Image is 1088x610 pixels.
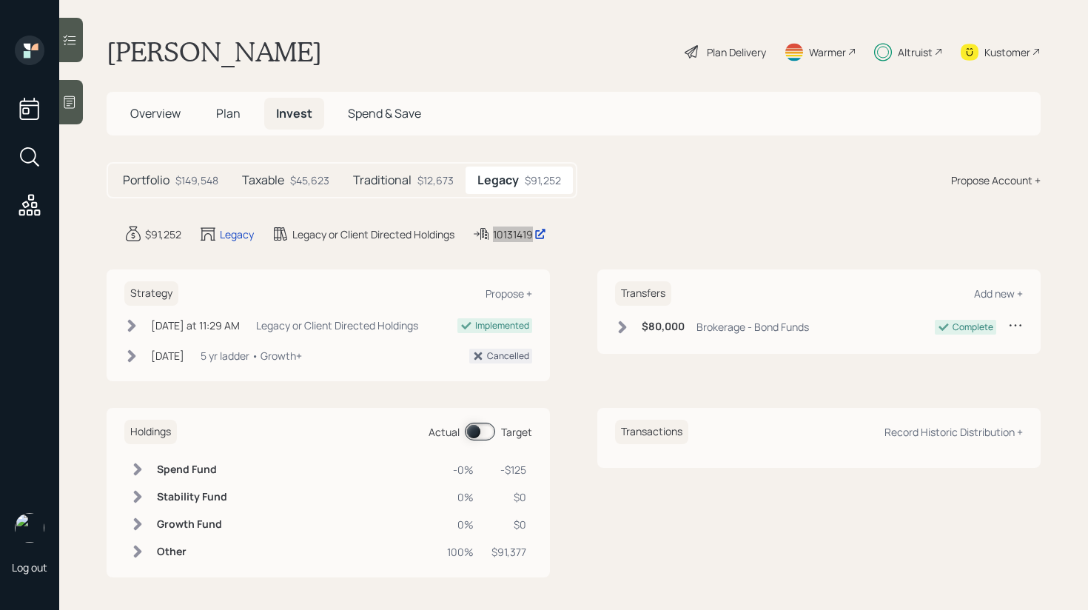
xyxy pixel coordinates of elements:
div: Record Historic Distribution + [884,425,1023,439]
h6: Stability Fund [157,491,227,503]
h6: Growth Fund [157,518,227,531]
div: [DATE] [151,348,184,363]
h5: Portfolio [123,173,169,187]
div: $91,377 [491,544,526,560]
h6: Holdings [124,420,177,444]
div: Propose + [486,286,532,301]
div: Complete [953,321,993,334]
h6: Other [157,546,227,558]
div: 0% [447,489,474,505]
div: Altruist [898,44,933,60]
div: 5 yr ladder • Growth+ [201,348,302,363]
div: Kustomer [984,44,1030,60]
div: Legacy or Client Directed Holdings [292,227,454,242]
div: $91,252 [145,227,181,242]
div: $91,252 [525,172,561,188]
div: -$125 [491,462,526,477]
div: 100% [447,544,474,560]
div: Actual [429,424,460,440]
div: $0 [491,517,526,532]
h6: $80,000 [642,321,685,333]
span: Invest [276,105,312,121]
div: Plan Delivery [707,44,766,60]
div: Propose Account + [951,172,1041,188]
div: Add new + [974,286,1023,301]
h5: Taxable [242,173,284,187]
div: Log out [12,560,47,574]
div: $0 [491,489,526,505]
div: Target [501,424,532,440]
h6: Transactions [615,420,688,444]
h5: Traditional [353,173,412,187]
div: [DATE] at 11:29 AM [151,318,240,333]
div: Legacy [220,227,254,242]
span: Plan [216,105,241,121]
img: retirable_logo.png [15,513,44,543]
h5: Legacy [477,173,519,187]
h6: Transfers [615,281,671,306]
div: $12,673 [417,172,454,188]
span: Overview [130,105,181,121]
div: 10131419 [493,227,546,242]
div: Legacy or Client Directed Holdings [256,318,418,333]
div: -0% [447,462,474,477]
span: Spend & Save [348,105,421,121]
h6: Spend Fund [157,463,227,476]
div: $149,548 [175,172,218,188]
div: 0% [447,517,474,532]
div: Cancelled [487,349,529,363]
h1: [PERSON_NAME] [107,36,322,68]
div: $45,623 [290,172,329,188]
div: Implemented [475,319,529,332]
div: Brokerage - Bond Funds [696,319,809,335]
div: Warmer [809,44,846,60]
h6: Strategy [124,281,178,306]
